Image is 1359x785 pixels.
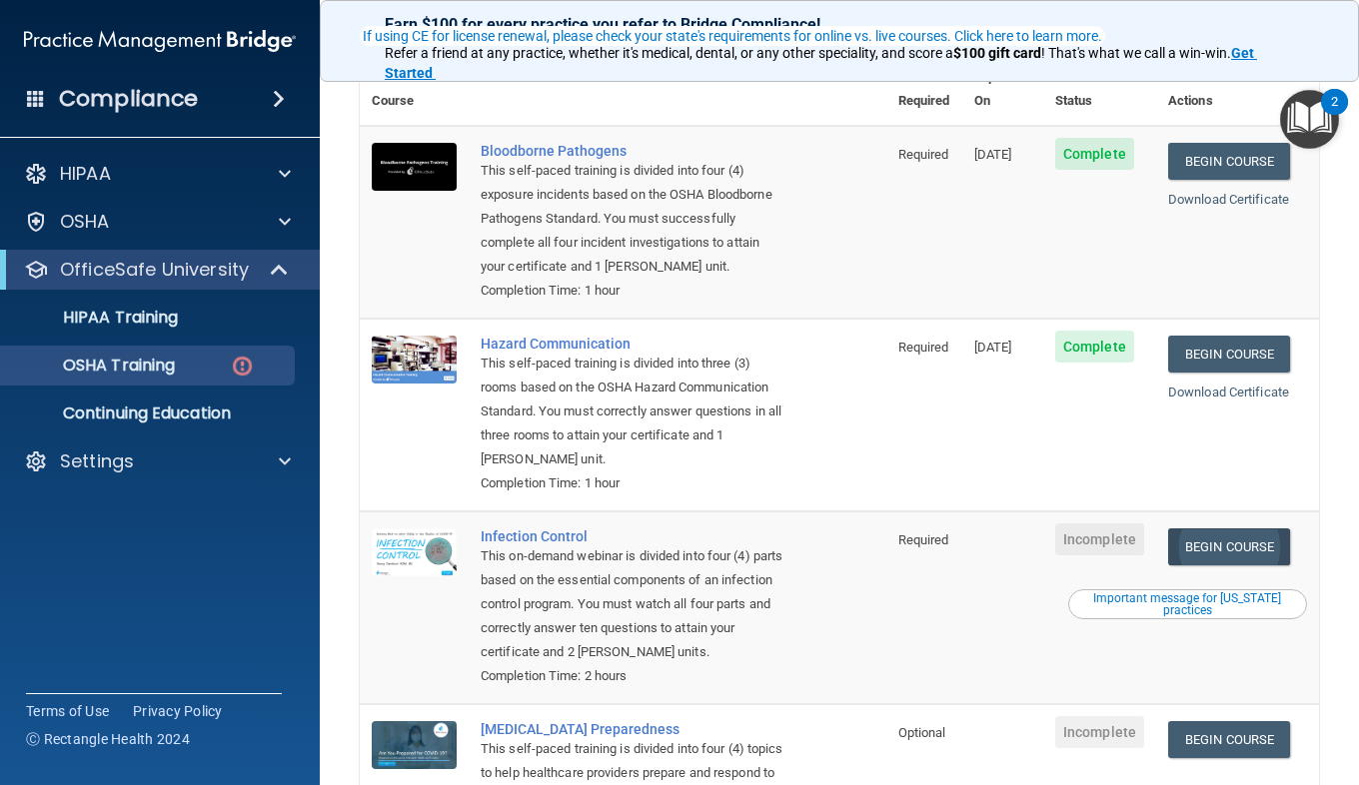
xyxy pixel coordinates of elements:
p: Settings [60,449,134,473]
a: HIPAA [24,162,291,186]
span: Required [898,147,949,162]
p: OSHA Training [13,356,175,376]
a: [MEDICAL_DATA] Preparedness [481,721,786,737]
span: Optional [898,725,946,740]
a: Get Started [385,45,1257,81]
span: [DATE] [974,340,1012,355]
div: Completion Time: 1 hour [481,471,786,495]
div: 2 [1331,102,1338,128]
a: Privacy Policy [133,701,223,721]
a: Begin Course [1168,336,1290,373]
p: OSHA [60,210,110,234]
th: Required [886,53,962,126]
span: Complete [1055,138,1134,170]
a: Bloodborne Pathogens [481,143,786,159]
span: Refer a friend at any practice, whether it's medical, dental, or any other speciality, and score a [385,45,953,61]
div: If using CE for license renewal, please check your state's requirements for online vs. live cours... [363,29,1102,43]
p: OfficeSafe University [60,258,249,282]
button: Open Resource Center, 2 new notifications [1280,90,1339,149]
a: OSHA [24,210,291,234]
span: Ⓒ Rectangle Health 2024 [26,729,190,749]
span: ! That's what we call a win-win. [1041,45,1231,61]
a: Download Certificate [1168,192,1289,207]
a: Settings [24,449,291,473]
a: OfficeSafe University [24,258,290,282]
img: danger-circle.6113f641.png [230,354,255,379]
span: Complete [1055,331,1134,363]
span: Required [898,340,949,355]
div: This self-paced training is divided into three (3) rooms based on the OSHA Hazard Communication S... [481,352,786,471]
p: Continuing Education [13,403,286,423]
div: This self-paced training is divided into four (4) exposure incidents based on the OSHA Bloodborne... [481,159,786,279]
a: Infection Control [481,528,786,544]
div: Important message for [US_STATE] practices [1071,592,1304,616]
p: HIPAA Training [13,308,178,328]
th: Status [1043,53,1156,126]
span: [DATE] [974,147,1012,162]
a: Download Certificate [1168,385,1289,399]
a: Begin Course [1168,528,1290,565]
span: Incomplete [1055,716,1144,748]
span: Required [898,532,949,547]
a: Begin Course [1168,721,1290,758]
th: Actions [1156,53,1319,126]
a: Terms of Use [26,701,109,721]
img: PMB logo [24,21,296,61]
a: Hazard Communication [481,336,786,352]
strong: $100 gift card [953,45,1041,61]
h4: Compliance [59,85,198,113]
th: Course [360,53,469,126]
span: Incomplete [1055,523,1144,555]
div: This on-demand webinar is divided into four (4) parts based on the essential components of an inf... [481,544,786,664]
div: Completion Time: 1 hour [481,279,786,303]
a: Begin Course [1168,143,1290,180]
p: HIPAA [60,162,111,186]
p: Earn $100 for every practice you refer to Bridge Compliance! [385,15,1294,34]
button: If using CE for license renewal, please check your state's requirements for online vs. live cours... [360,26,1105,46]
button: Read this if you are a dental practitioner in the state of CA [1068,589,1307,619]
div: Completion Time: 2 hours [481,664,786,688]
th: Expires On [962,53,1043,126]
